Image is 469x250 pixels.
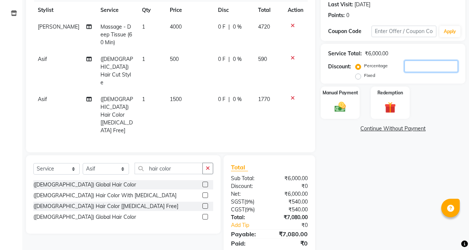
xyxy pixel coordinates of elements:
[170,96,182,103] span: 1500
[225,239,270,248] div: Paid:
[96,2,138,19] th: Service
[233,55,242,63] span: 0 %
[233,95,242,103] span: 0 %
[170,56,179,62] span: 500
[218,55,225,63] span: 0 F
[269,175,313,182] div: ₹6,000.00
[258,23,270,30] span: 4720
[225,230,270,238] div: Payable:
[328,27,371,35] div: Coupon Code
[439,26,460,37] button: Apply
[165,2,214,19] th: Price
[346,12,349,19] div: 0
[218,95,225,103] span: 0 F
[225,182,270,190] div: Discount:
[33,2,96,19] th: Stylist
[328,12,345,19] div: Points:
[269,230,313,238] div: ₹7,080.00
[225,190,270,198] div: Net:
[228,55,230,63] span: |
[283,2,308,19] th: Action
[322,125,464,133] a: Continue Without Payment
[328,63,351,71] div: Discount:
[354,1,370,9] div: [DATE]
[331,101,349,114] img: _cash.svg
[225,175,270,182] div: Sub Total:
[328,1,353,9] div: Last Visit:
[170,23,182,30] span: 4000
[258,56,267,62] span: 590
[142,56,145,62] span: 1
[225,221,277,229] a: Add Tip
[231,198,244,205] span: SGST
[381,101,399,114] img: _gift.svg
[225,198,270,206] div: ( )
[365,50,388,58] div: ₹6,000.00
[233,23,242,31] span: 0 %
[228,23,230,31] span: |
[135,163,203,174] input: Search or Scan
[100,56,133,86] span: ([DEMOGRAPHIC_DATA]) Hair Cut Style
[269,182,313,190] div: ₹0
[328,50,362,58] div: Service Total:
[277,221,313,229] div: ₹0
[100,23,132,46] span: Massage - Deep Tissue (60 Min)
[218,23,225,31] span: 0 F
[33,181,136,189] div: ([DEMOGRAPHIC_DATA]) Global Hair Color
[364,62,388,69] label: Percentage
[258,96,270,103] span: 1770
[377,90,403,96] label: Redemption
[214,2,254,19] th: Disc
[371,26,436,37] input: Enter Offer / Coupon Code
[38,23,79,30] span: [PERSON_NAME]
[33,202,178,210] div: ([DEMOGRAPHIC_DATA]) Hair Color [[MEDICAL_DATA] Free]
[364,72,375,79] label: Fixed
[323,90,358,96] label: Manual Payment
[100,96,133,134] span: ([DEMOGRAPHIC_DATA]) Hair Color [[MEDICAL_DATA] Free]
[231,163,248,171] span: Total
[38,56,47,62] span: Asif
[228,95,230,103] span: |
[33,213,136,221] div: ([DEMOGRAPHIC_DATA]) Global Hair Color
[225,214,270,221] div: Total:
[142,96,145,103] span: 1
[225,206,270,214] div: ( )
[269,239,313,248] div: ₹0
[138,2,165,19] th: Qty
[38,96,47,103] span: Asif
[142,23,145,30] span: 1
[269,190,313,198] div: ₹6,000.00
[269,206,313,214] div: ₹540.00
[246,207,253,212] span: 9%
[254,2,283,19] th: Total
[269,198,313,206] div: ₹540.00
[231,206,245,213] span: CGST
[246,199,253,205] span: 9%
[33,192,176,199] div: ([DEMOGRAPHIC_DATA]) Hair Color With [MEDICAL_DATA]
[269,214,313,221] div: ₹7,080.00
